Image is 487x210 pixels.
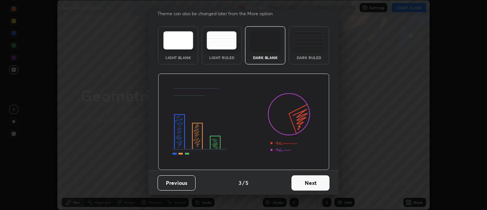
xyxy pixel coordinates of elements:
button: Next [291,175,329,191]
div: Light Blank [163,56,193,59]
h4: 5 [245,179,248,187]
button: Previous [158,175,196,191]
img: lightTheme.e5ed3b09.svg [163,31,193,50]
img: darkRuledTheme.de295e13.svg [294,31,324,50]
img: darkTheme.f0cc69e5.svg [250,31,280,50]
div: Dark Ruled [294,56,324,59]
div: Light Ruled [207,56,237,59]
div: Dark Blank [250,56,280,59]
h4: / [242,179,245,187]
img: darkThemeBanner.d06ce4a2.svg [158,74,329,170]
h4: 3 [239,179,242,187]
img: lightRuledTheme.5fabf969.svg [207,31,237,50]
p: Theme can also be changed later from the More option [158,10,281,17]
